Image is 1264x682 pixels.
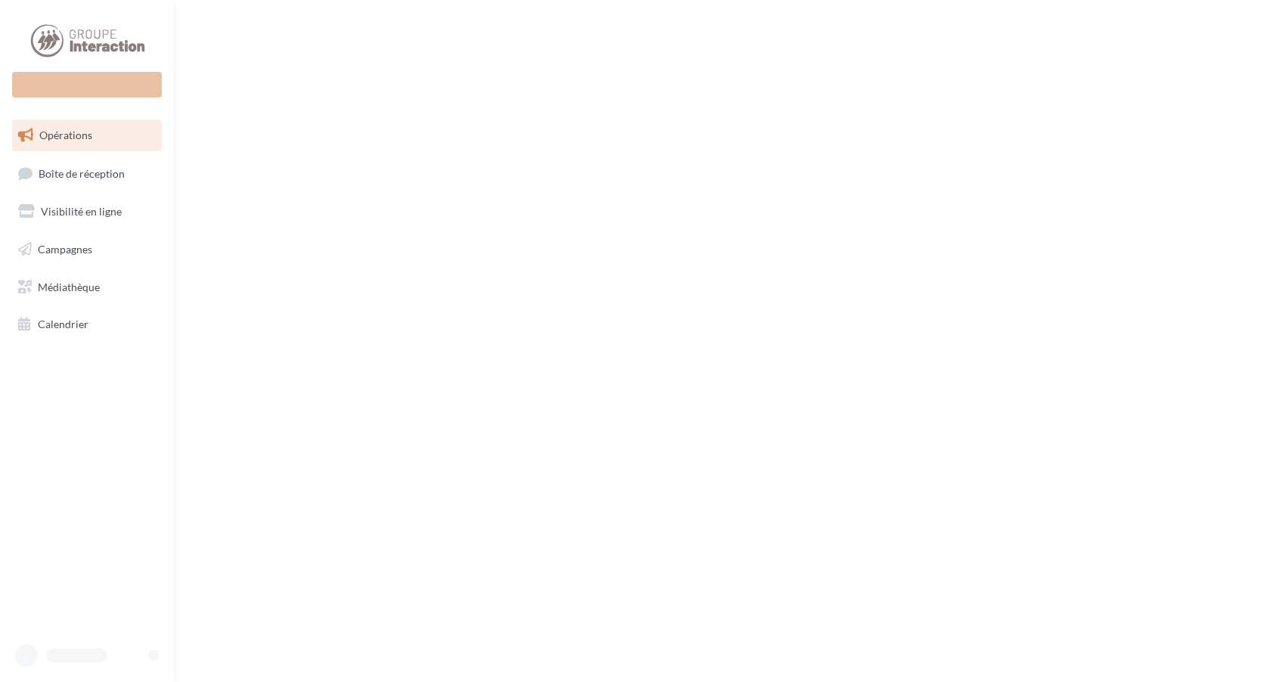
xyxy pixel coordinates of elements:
div: Nouvelle campagne [12,72,162,98]
span: Calendrier [38,318,88,330]
a: Visibilité en ligne [9,196,165,228]
a: Opérations [9,119,165,151]
span: Visibilité en ligne [41,205,122,218]
span: Boîte de réception [39,166,125,179]
span: Médiathèque [38,280,100,293]
a: Calendrier [9,308,165,340]
a: Médiathèque [9,271,165,303]
a: Boîte de réception [9,157,165,190]
span: Opérations [39,129,92,141]
a: Campagnes [9,234,165,265]
span: Campagnes [38,243,92,256]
